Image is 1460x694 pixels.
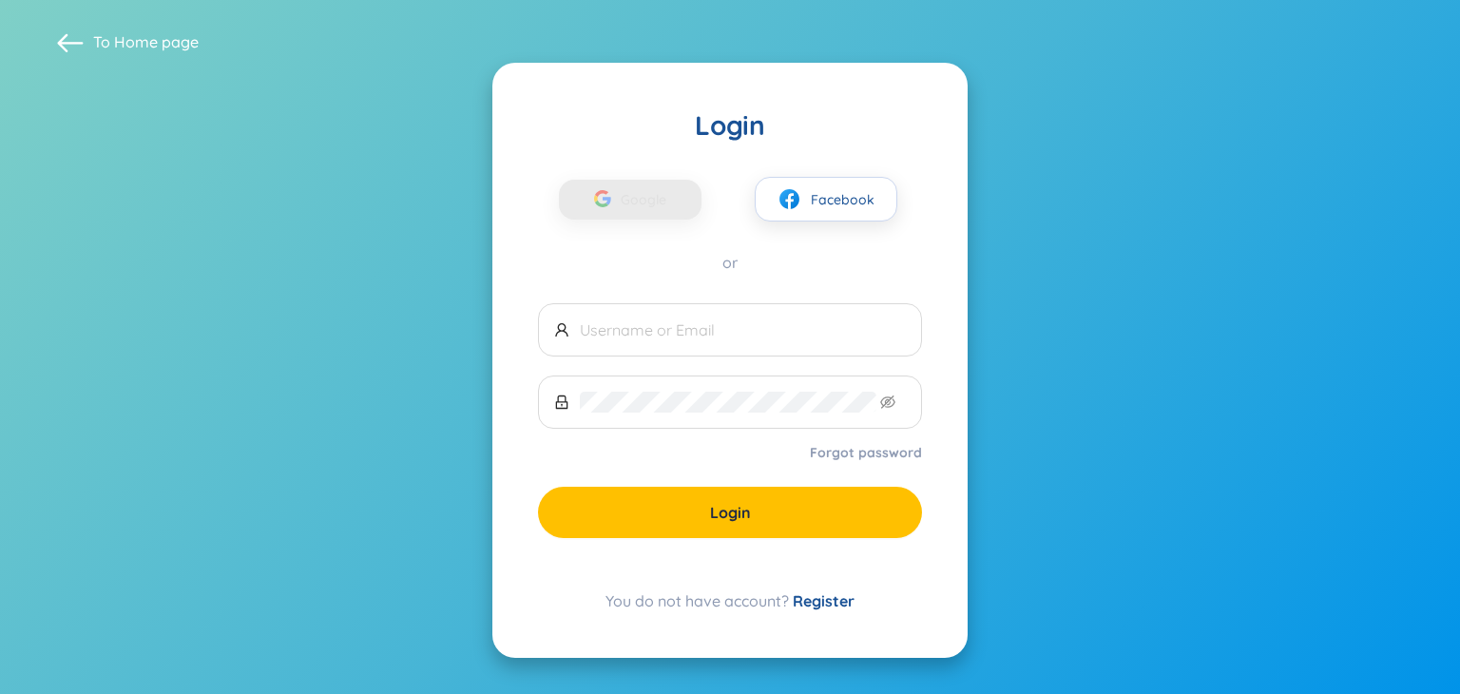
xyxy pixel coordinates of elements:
[559,180,701,220] button: Google
[554,395,569,410] span: lock
[538,108,922,143] div: Login
[114,32,199,51] a: Home page
[580,319,906,340] input: Username or Email
[710,502,751,523] span: Login
[538,487,922,538] button: Login
[538,252,922,273] div: or
[621,180,676,220] span: Google
[778,187,801,211] img: facebook
[554,322,569,337] span: user
[810,443,922,462] a: Forgot password
[811,189,874,210] span: Facebook
[793,591,855,610] a: Register
[880,395,895,410] span: eye-invisible
[93,31,199,52] span: To
[538,589,922,612] div: You do not have account?
[755,177,897,222] button: facebookFacebook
